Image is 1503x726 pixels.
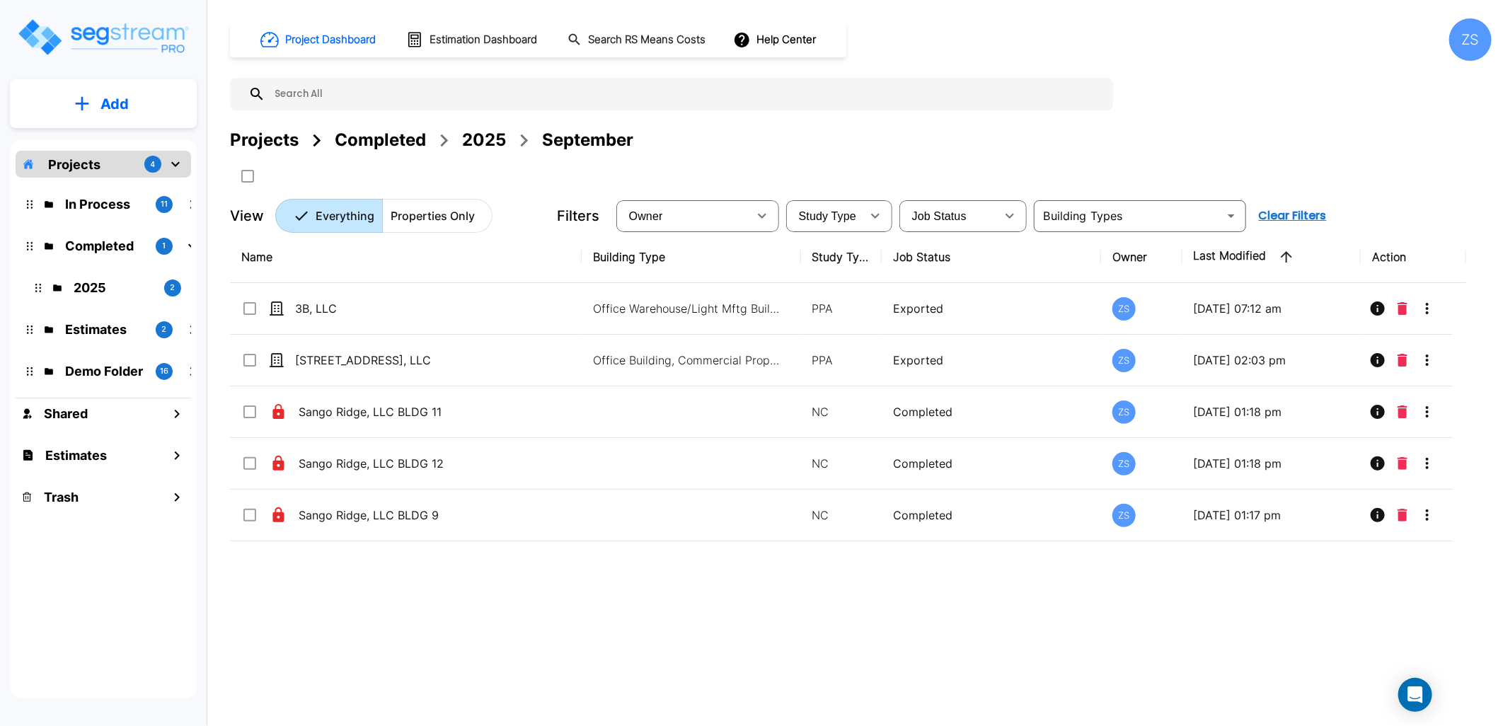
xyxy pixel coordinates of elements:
h1: Project Dashboard [285,32,376,48]
th: Name [230,231,582,283]
p: 4 [151,159,156,171]
div: ZS [1112,504,1136,527]
div: ZS [1112,297,1136,321]
p: In Process [65,195,144,214]
button: Project Dashboard [255,24,384,55]
div: Open Intercom Messenger [1398,678,1432,712]
h1: Estimates [45,446,107,465]
p: Completed [893,403,1090,420]
p: 16 [160,365,168,377]
button: Search RS Means Costs [562,26,713,54]
div: September [542,127,633,153]
p: [DATE] 02:03 pm [1194,352,1349,369]
h1: Search RS Means Costs [588,32,706,48]
p: 1 [163,240,166,252]
button: Add [10,83,197,125]
p: NC [812,403,871,420]
p: NC [812,507,871,524]
p: 3B, LLC [295,300,531,317]
p: PPA [812,300,871,317]
button: More-Options [1413,398,1441,426]
button: Everything [275,199,383,233]
p: Sango Ridge, LLC BLDG 9 [299,507,534,524]
button: Info [1364,294,1392,323]
button: Delete [1392,294,1413,323]
button: Info [1364,346,1392,374]
th: Job Status [882,231,1101,283]
span: Owner [629,210,663,222]
p: 11 [161,198,168,210]
button: More-Options [1413,449,1441,478]
p: Projects [48,155,100,174]
p: Office Building, Commercial Property Site [593,352,784,369]
div: Completed [335,127,426,153]
button: Delete [1392,449,1413,478]
button: Properties Only [382,199,493,233]
div: Select [789,196,861,236]
span: Study Type [799,210,856,222]
h1: Estimation Dashboard [430,32,537,48]
button: Help Center [730,26,822,53]
th: Study Type [801,231,882,283]
p: 2025 [74,278,153,297]
button: More-Options [1413,294,1441,323]
input: Building Types [1038,206,1219,226]
div: Select [902,196,996,236]
h1: Trash [44,488,79,507]
p: Filters [557,205,599,226]
div: 2025 [462,127,506,153]
p: PPA [812,352,871,369]
div: ZS [1112,349,1136,372]
div: ZS [1449,18,1492,61]
input: Search All [265,78,1106,110]
button: Open [1221,206,1241,226]
th: Building Type [582,231,801,283]
p: NC [812,455,871,472]
img: Logo [16,17,190,57]
p: Exported [893,352,1090,369]
div: ZS [1112,452,1136,476]
p: Completed [893,507,1090,524]
p: Exported [893,300,1090,317]
p: View [230,205,264,226]
span: Job Status [912,210,967,222]
button: Clear Filters [1253,202,1332,230]
p: Properties Only [391,207,475,224]
p: Completed [893,455,1090,472]
button: More-Options [1413,346,1441,374]
p: Add [100,93,129,115]
div: Platform [275,199,493,233]
button: Info [1364,501,1392,529]
p: [STREET_ADDRESS], LLC [295,352,531,369]
button: SelectAll [234,162,262,190]
p: Office Warehouse/Light Mftg Building, Commercial Property Site [593,300,784,317]
th: Owner [1101,231,1182,283]
h1: Shared [44,404,88,423]
div: Select [619,196,748,236]
th: Action [1361,231,1466,283]
p: Everything [316,207,374,224]
p: Estimates [65,320,144,339]
p: [DATE] 01:18 pm [1194,455,1349,472]
p: [DATE] 07:12 am [1194,300,1349,317]
p: Completed [65,236,144,255]
button: Delete [1392,501,1413,529]
p: Sango Ridge, LLC BLDG 11 [299,403,534,420]
p: 2 [171,282,175,294]
button: Delete [1392,398,1413,426]
p: [DATE] 01:18 pm [1194,403,1349,420]
button: More-Options [1413,501,1441,529]
p: 2 [162,323,167,335]
th: Last Modified [1182,231,1361,283]
button: Info [1364,449,1392,478]
div: Projects [230,127,299,153]
button: Estimation Dashboard [401,25,545,54]
p: Demo Folder [65,362,144,381]
button: Info [1364,398,1392,426]
div: ZS [1112,401,1136,424]
button: Delete [1392,346,1413,374]
p: Sango Ridge, LLC BLDG 12 [299,455,534,472]
p: [DATE] 01:17 pm [1194,507,1349,524]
